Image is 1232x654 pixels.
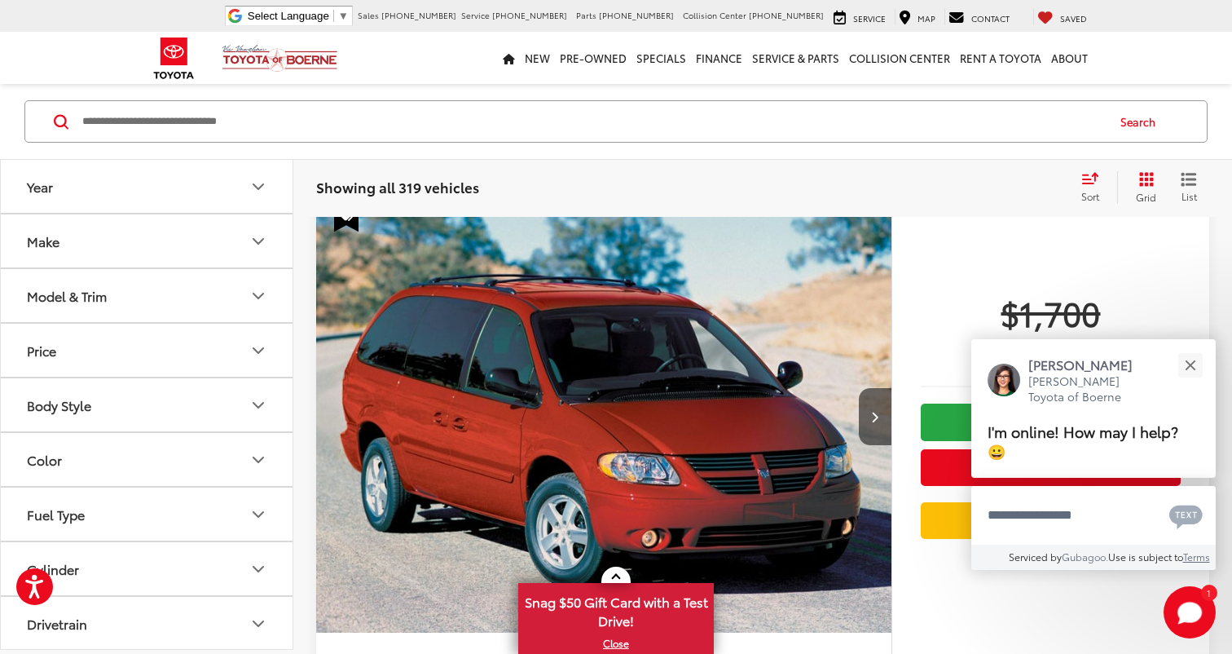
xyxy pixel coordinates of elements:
a: Gubagoo. [1062,550,1108,563]
button: Chat with SMS [1164,497,1208,533]
a: New [520,32,555,84]
div: Model & Trim [27,288,107,303]
div: Make [249,232,268,251]
a: Check Availability [921,404,1181,440]
span: Serviced by [1009,550,1062,563]
div: Close[PERSON_NAME][PERSON_NAME] Toyota of BoerneI'm online! How may I help? 😀Type your messageCha... [971,339,1216,570]
button: Model & TrimModel & Trim [1,269,294,322]
span: Sort [1081,190,1099,204]
a: Terms [1183,550,1210,563]
div: Body Style [249,395,268,415]
span: [PHONE_NUMBER] [749,9,824,21]
a: Map [895,9,939,25]
button: Fuel TypeFuel Type [1,488,294,541]
div: Model & Trim [249,286,268,306]
span: $1,700 [921,292,1181,333]
span: Snag $50 Gift Card with a Test Drive! [520,585,712,634]
button: DrivetrainDrivetrain [1,597,294,650]
span: Showing all 319 vehicles [316,178,479,197]
span: I'm online! How may I help? 😀 [988,420,1178,462]
span: Map [917,12,935,24]
button: Toggle Chat Window [1164,586,1216,639]
div: Drivetrain [249,614,268,634]
span: ​ [333,10,334,22]
svg: Start Chat [1164,586,1216,639]
span: Sales [358,9,379,21]
div: Cylinder [27,561,79,577]
input: Search by Make, Model, or Keyword [81,103,1105,142]
button: List View [1168,172,1209,205]
span: ▼ [338,10,349,22]
span: [DATE] Price: [921,341,1181,357]
p: [PERSON_NAME] Toyota of Boerne [1028,373,1149,405]
div: 2006 Dodge Grand Caravan SXT 0 [315,201,893,633]
span: Contact [971,12,1010,24]
div: Color [249,450,268,470]
button: Body StyleBody Style [1,378,294,431]
button: YearYear [1,160,294,213]
span: Select Language [248,10,329,22]
img: Toyota [143,32,205,85]
img: 2006 Dodge Grand Caravan SXT [315,201,893,634]
a: 2006 Dodge Grand Caravan SXT2006 Dodge Grand Caravan SXT2006 Dodge Grand Caravan SXT2006 Dodge Gr... [315,201,893,633]
span: Service [461,9,490,21]
div: Body Style [27,397,91,413]
span: Grid [1136,191,1156,205]
div: Price [249,341,268,360]
div: Cylinder [249,559,268,579]
span: 1 [1207,589,1211,596]
button: Close [1173,347,1208,382]
div: Fuel Type [249,505,268,524]
span: Collision Center [683,9,746,21]
div: Drivetrain [27,616,87,631]
a: Select Language​ [248,10,349,22]
a: Service [829,9,890,25]
a: Rent a Toyota [955,32,1046,84]
a: About [1046,32,1093,84]
div: Year [249,177,268,197]
a: Value Your Trade [921,502,1181,539]
a: Finance [691,32,747,84]
span: [PHONE_NUMBER] [599,9,674,21]
div: Color [27,452,62,467]
button: Search [1105,102,1179,143]
span: [PHONE_NUMBER] [381,9,456,21]
span: Saved [1060,12,1087,24]
span: Service [853,12,886,24]
span: List [1181,190,1197,204]
span: [PHONE_NUMBER] [492,9,567,21]
a: Contact [944,9,1014,25]
a: My Saved Vehicles [1033,9,1091,25]
a: Home [498,32,520,84]
div: Fuel Type [27,506,85,522]
div: Make [27,233,59,249]
img: Vic Vaughan Toyota of Boerne [222,44,338,73]
div: Price [27,342,56,358]
span: Parts [576,9,596,21]
div: Year [27,179,53,194]
svg: Text [1169,503,1203,529]
a: Service & Parts: Opens in a new tab [747,32,844,84]
button: PricePrice [1,324,294,377]
button: MakeMake [1,214,294,267]
button: Select sort value [1073,172,1117,205]
button: Get Price Now [921,449,1181,486]
span: Use is subject to [1108,550,1183,563]
textarea: Type your message [971,486,1216,545]
button: ColorColor [1,433,294,486]
button: Next image [859,388,891,445]
a: Collision Center [844,32,955,84]
button: Grid View [1117,172,1168,205]
a: Specials [631,32,691,84]
a: Pre-Owned [555,32,631,84]
p: [PERSON_NAME] [1028,356,1149,373]
button: CylinderCylinder [1,542,294,595]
